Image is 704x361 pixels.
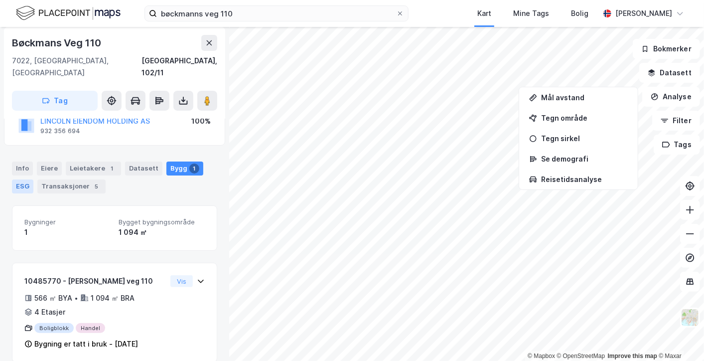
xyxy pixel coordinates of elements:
[654,313,704,361] iframe: Chat Widget
[34,338,138,350] div: Bygning er tatt i bruk - [DATE]
[170,275,193,287] button: Vis
[191,115,211,127] div: 100%
[125,162,162,176] div: Datasett
[541,114,628,122] div: Tegn område
[541,175,628,183] div: Reisetidsanalyse
[528,353,555,360] a: Mapbox
[157,6,396,21] input: Søk på adresse, matrikkel, gårdeiere, leietakere eller personer
[12,162,33,176] div: Info
[24,226,111,238] div: 1
[91,292,135,304] div: 1 094 ㎡ BRA
[119,226,205,238] div: 1 094 ㎡
[477,7,491,19] div: Kart
[24,275,166,287] div: 10485770 - [PERSON_NAME] veg 110
[141,55,217,79] div: [GEOGRAPHIC_DATA], 102/11
[166,162,203,176] div: Bygg
[571,7,588,19] div: Bolig
[652,111,700,131] button: Filter
[189,164,199,174] div: 1
[34,306,65,318] div: 4 Etasjer
[681,308,700,327] img: Z
[34,292,72,304] div: 566 ㎡ BYA
[513,7,549,19] div: Mine Tags
[541,134,628,143] div: Tegn sirkel
[541,93,628,102] div: Mål avstand
[639,63,700,83] button: Datasett
[92,181,102,191] div: 5
[654,135,700,155] button: Tags
[37,180,106,193] div: Transaksjoner
[633,39,700,59] button: Bokmerker
[642,87,700,107] button: Analyse
[37,162,62,176] div: Eiere
[654,313,704,361] div: Kontrollprogram for chat
[557,353,605,360] a: OpenStreetMap
[12,35,103,51] div: Bøckmans Veg 110
[16,4,121,22] img: logo.f888ab2527a4732fd821a326f86c7f29.svg
[119,218,205,226] span: Bygget bygningsområde
[40,127,80,135] div: 932 356 694
[12,180,33,193] div: ESG
[12,91,98,111] button: Tag
[12,55,141,79] div: 7022, [GEOGRAPHIC_DATA], [GEOGRAPHIC_DATA]
[74,294,78,302] div: •
[24,218,111,226] span: Bygninger
[541,155,628,163] div: Se demografi
[615,7,672,19] div: [PERSON_NAME]
[66,162,121,176] div: Leietakere
[107,164,117,174] div: 1
[608,353,657,360] a: Improve this map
